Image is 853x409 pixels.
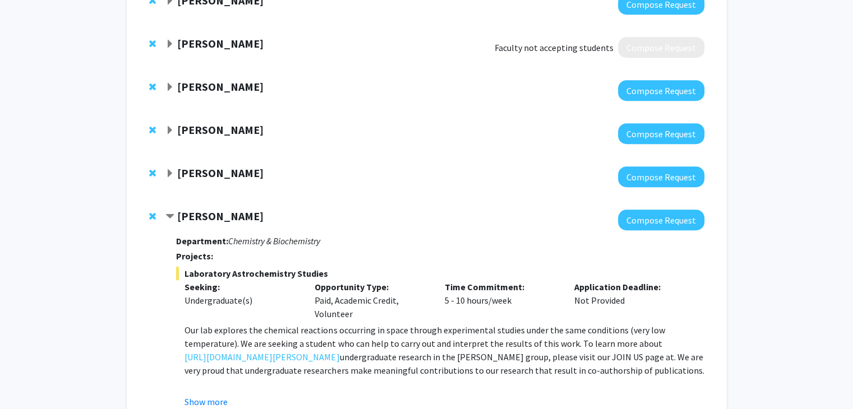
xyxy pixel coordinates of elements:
[315,280,428,294] p: Opportunity Type:
[8,359,48,401] iframe: Chat
[165,169,174,178] span: Expand Daniel Serrano Bookmark
[165,126,174,135] span: Expand Colby Silvert Bookmark
[176,250,213,262] strong: Projects:
[306,280,436,320] div: Paid, Academic Credit, Volunteer
[149,82,156,91] span: Remove Dong Liang from bookmarks
[566,280,696,320] div: Not Provided
[444,280,557,294] p: Time Commitment:
[618,123,704,144] button: Compose Request to Colby Silvert
[165,212,174,221] span: Contract Leah Dodson Bookmark
[185,323,704,377] p: Our lab explores the chemical reactions occurring in space through experimental studies under the...
[165,83,174,92] span: Expand Dong Liang Bookmark
[185,294,298,307] div: Undergraduate(s)
[185,280,298,294] p: Seeking:
[618,210,704,230] button: Compose Request to Leah Dodson
[177,166,264,180] strong: [PERSON_NAME]
[228,235,320,247] i: Chemistry & Biochemistry
[185,395,228,408] button: Show more
[165,40,174,49] span: Expand Steve Sin Bookmark
[185,350,339,364] a: [URL][DOMAIN_NAME][PERSON_NAME]
[618,166,704,187] button: Compose Request to Daniel Serrano
[495,41,614,54] span: Faculty not accepting students
[149,169,156,178] span: Remove Daniel Serrano from bookmarks
[177,36,264,50] strong: [PERSON_NAME]
[574,280,688,294] p: Application Deadline:
[177,123,264,137] strong: [PERSON_NAME]
[149,212,156,221] span: Remove Leah Dodson from bookmarks
[149,126,156,134] span: Remove Colby Silvert from bookmarks
[149,39,156,48] span: Remove Steve Sin from bookmarks
[176,267,704,280] span: Laboratory Astrochemistry Studies
[618,80,704,101] button: Compose Request to Dong Liang
[618,37,704,58] button: Compose Request to Steve Sin
[436,280,566,320] div: 5 - 10 hours/week
[177,80,264,94] strong: [PERSON_NAME]
[177,209,264,223] strong: [PERSON_NAME]
[176,235,228,247] strong: Department:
